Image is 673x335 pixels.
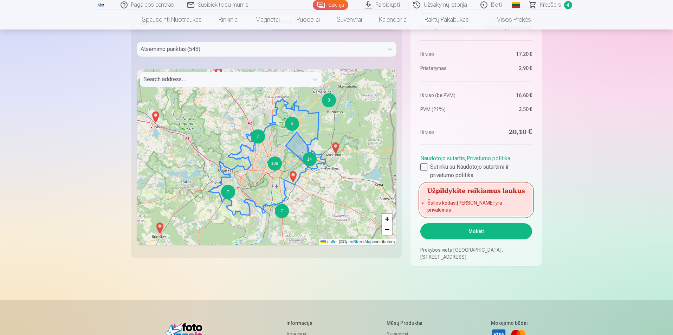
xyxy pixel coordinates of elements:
[420,127,473,137] dt: Iš viso
[420,92,473,99] dt: Iš viso (be PVM)
[134,10,210,30] a: Spausdinti nuotraukas
[385,225,389,234] span: −
[286,320,333,327] h5: Informacija
[564,1,572,9] span: 4
[247,10,288,30] a: Magnetai
[420,246,532,260] p: Prekybos vieta [GEOGRAPHIC_DATA], [STREET_ADDRESS]
[420,163,532,180] label: Sutinku su Naudotojo sutartimi ir privatumo politika
[427,199,525,213] li: Šalies kodas : [PERSON_NAME] yra privalomas
[382,214,392,224] a: Zoom in
[480,127,532,137] dd: 20,10 €
[416,10,477,30] a: Raktų pakabukas
[480,65,532,72] dd: 2,90 €
[467,155,510,162] a: Privatumo politika
[328,10,370,30] a: Suvenyrai
[339,239,340,244] span: |
[420,152,532,180] div: ,
[210,10,247,30] a: Rinkiniai
[303,152,317,166] div: 14
[330,140,341,156] img: Marker
[480,92,532,99] dd: 16,60 €
[420,65,473,72] dt: Pristatymas
[480,106,532,113] dd: 3,50 €
[477,10,539,30] a: Visos prekės
[319,239,396,245] div: © contributors
[420,155,465,162] a: Naudotojo sutartis
[288,10,328,30] a: Puodeliai
[387,320,438,327] h5: Mūsų produktai
[480,51,532,58] dd: 17,20 €
[420,51,473,58] dt: Iš viso
[275,204,289,218] div: 7
[491,320,528,327] h5: Mokėjimo būdai
[285,117,299,131] div: 4
[302,152,303,153] div: 14
[540,1,561,9] span: Krepšelis
[420,184,532,197] h5: Užpildykite reikiamus laukus
[382,224,392,235] a: Zoom out
[150,109,161,125] img: Marker
[370,10,416,30] a: Kalendoriai
[221,185,235,199] div: 7
[154,220,166,237] img: Marker
[322,93,336,107] div: 3
[287,168,299,185] img: Marker
[321,239,337,244] a: Leaflet
[385,214,389,223] span: +
[420,223,532,239] button: Mokėti
[97,3,105,7] img: /fa5
[251,129,265,143] div: 7
[343,239,373,244] a: OpenStreetMap
[268,156,282,170] div: 108
[420,106,473,113] dt: PVM (21%)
